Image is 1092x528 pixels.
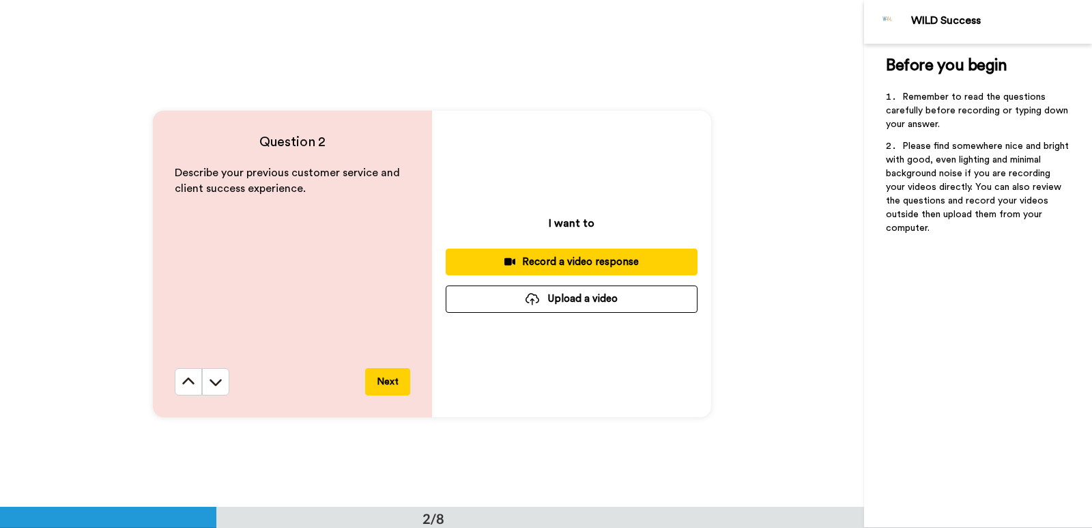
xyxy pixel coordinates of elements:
[175,133,410,152] h4: Question 2
[365,368,410,395] button: Next
[886,141,1072,233] span: Please find somewhere nice and bright with good, even lighting and minimal background noise if yo...
[457,255,687,269] div: Record a video response
[911,14,1091,27] div: WILD Success
[446,249,698,275] button: Record a video response
[401,509,466,528] div: 2/8
[886,92,1071,129] span: Remember to read the questions carefully before recording or typing down your answer.
[175,167,403,194] span: Describe your previous customer service and client success experience.
[872,5,904,38] img: Profile Image
[549,215,594,232] p: I want to
[446,286,698,312] button: Upload a video
[886,57,1007,74] span: Before you begin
